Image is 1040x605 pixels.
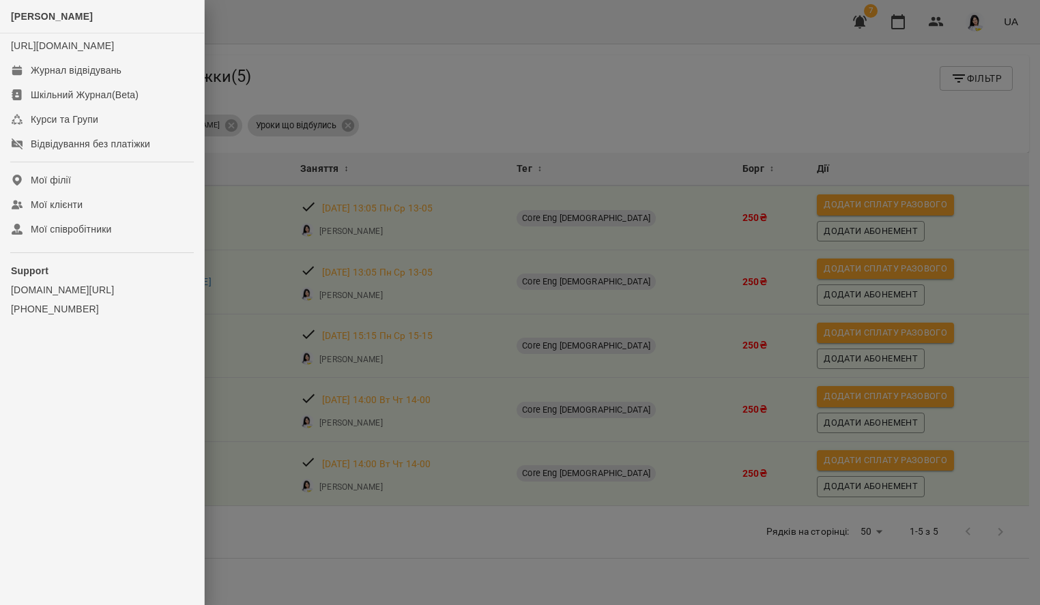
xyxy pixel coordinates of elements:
[31,63,121,77] div: Журнал відвідувань
[31,198,83,211] div: Мої клієнти
[11,283,193,297] a: [DOMAIN_NAME][URL]
[31,222,112,236] div: Мої співробітники
[31,113,98,126] div: Курси та Групи
[31,173,71,187] div: Мої філії
[11,264,193,278] p: Support
[11,11,93,22] span: [PERSON_NAME]
[31,137,150,151] div: Відвідування без платіжки
[11,302,193,316] a: [PHONE_NUMBER]
[11,40,114,51] a: [URL][DOMAIN_NAME]
[31,88,139,102] div: Шкільний Журнал(Beta)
